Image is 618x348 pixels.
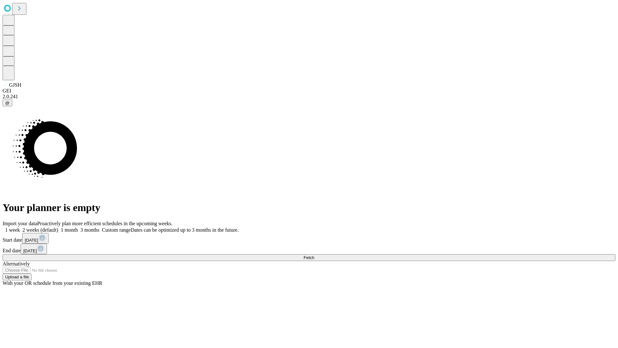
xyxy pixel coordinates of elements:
span: Import your data [3,221,37,226]
div: End date [3,244,615,254]
span: 1 month [61,227,78,233]
span: Alternatively [3,261,30,266]
button: Fetch [3,254,615,261]
span: With your OR schedule from your existing EHR [3,280,102,286]
button: [DATE] [21,244,47,254]
div: Start date [3,233,615,244]
span: Custom range [102,227,131,233]
span: Fetch [304,255,314,260]
div: 2.0.241 [3,94,615,100]
h1: Your planner is empty [3,202,615,214]
span: @ [5,101,10,105]
span: Dates can be optimized up to 3 months in the future. [131,227,239,233]
span: 1 week [5,227,20,233]
span: 2 weeks (default) [23,227,58,233]
span: [DATE] [23,248,37,253]
span: [DATE] [25,238,38,243]
span: Proactively plan more efficient schedules in the upcoming weeks. [37,221,173,226]
button: [DATE] [22,233,49,244]
span: 3 months [80,227,99,233]
button: Upload a file [3,274,32,280]
button: @ [3,100,12,106]
div: GEI [3,88,615,94]
span: GJSH [9,82,21,88]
